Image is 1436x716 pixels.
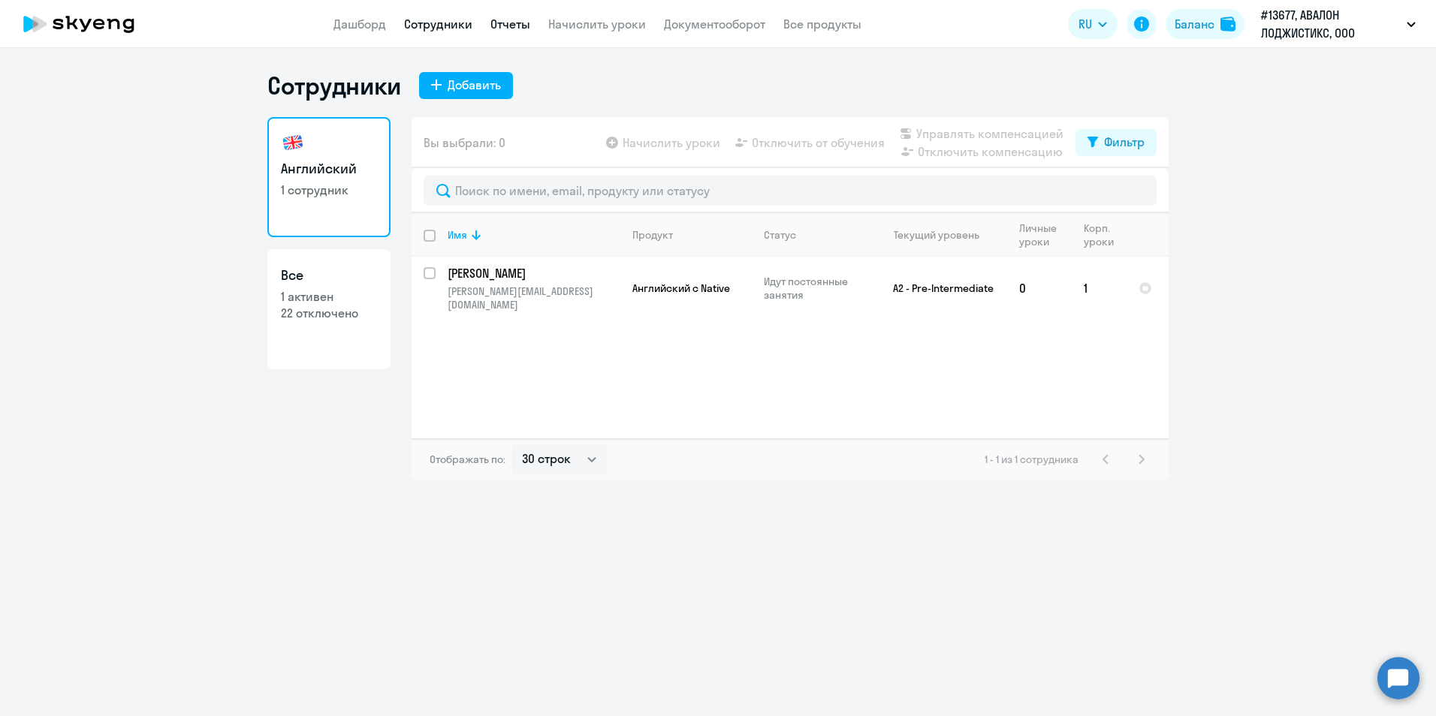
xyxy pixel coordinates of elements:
[281,305,377,321] p: 22 отключено
[448,76,501,94] div: Добавить
[764,275,867,302] p: Идут постоянные занятия
[764,228,867,242] div: Статус
[879,228,1006,242] div: Текущий уровень
[1175,15,1214,33] div: Баланс
[1075,129,1157,156] button: Фильтр
[1019,221,1071,248] div: Личные уроки
[1253,6,1423,42] button: #13677, АВАЛОН ЛОДЖИСТИКС, ООО
[1261,6,1401,42] p: #13677, АВАЛОН ЛОДЖИСТИКС, ООО
[404,17,472,32] a: Сотрудники
[281,288,377,305] p: 1 активен
[1084,221,1126,248] div: Корп. уроки
[1166,9,1244,39] button: Балансbalance
[448,284,620,311] p: [PERSON_NAME][EMAIL_ADDRESS][DOMAIN_NAME]
[490,17,530,32] a: Отчеты
[548,17,646,32] a: Начислить уроки
[448,228,620,242] div: Имя
[1079,15,1092,33] span: RU
[333,17,386,32] a: Дашборд
[1084,221,1116,248] div: Корп. уроки
[448,265,620,281] a: [PERSON_NAME]
[783,17,861,32] a: Все продукты
[1068,9,1118,39] button: RU
[419,72,513,99] button: Добавить
[1019,221,1061,248] div: Личные уроки
[1220,17,1235,32] img: balance
[424,134,505,152] span: Вы выбрали: 0
[1007,257,1072,320] td: 0
[281,182,377,198] p: 1 сотрудник
[894,228,979,242] div: Текущий уровень
[448,265,617,281] p: [PERSON_NAME]
[267,249,391,369] a: Все1 активен22 отключено
[267,117,391,237] a: Английский1 сотрудник
[448,228,467,242] div: Имя
[267,71,401,101] h1: Сотрудники
[764,228,796,242] div: Статус
[281,131,305,155] img: english
[632,228,673,242] div: Продукт
[430,453,505,466] span: Отображать по:
[664,17,765,32] a: Документооборот
[281,266,377,285] h3: Все
[1072,257,1127,320] td: 1
[424,176,1157,206] input: Поиск по имени, email, продукту или статусу
[985,453,1079,466] span: 1 - 1 из 1 сотрудника
[867,257,1007,320] td: A2 - Pre-Intermediate
[281,159,377,179] h3: Английский
[632,228,751,242] div: Продукт
[1104,133,1145,151] div: Фильтр
[632,281,730,295] span: Английский с Native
